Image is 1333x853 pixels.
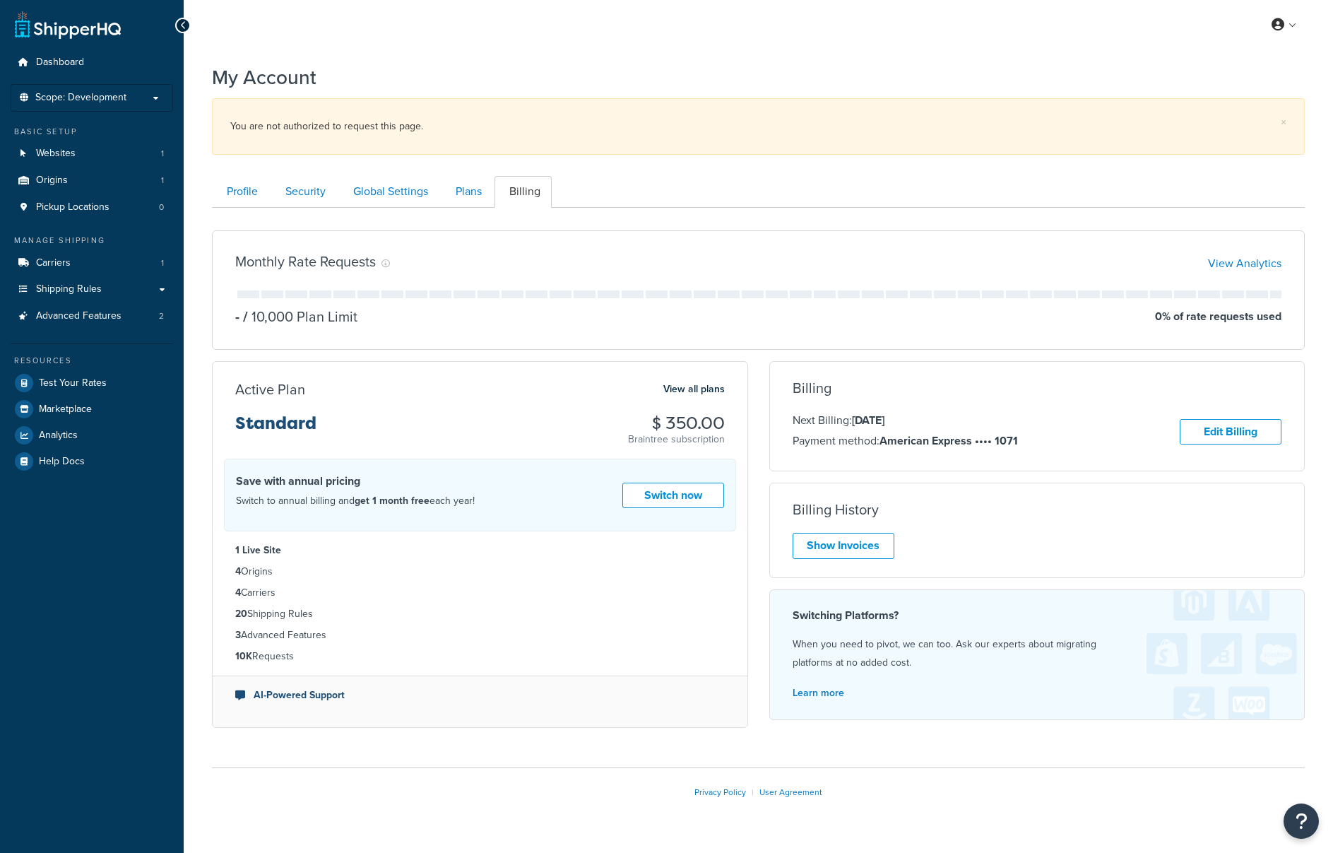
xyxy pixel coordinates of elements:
[11,423,173,448] a: Analytics
[271,176,337,208] a: Security
[39,430,78,442] span: Analytics
[39,404,92,416] span: Marketplace
[15,11,121,39] a: ShipperHQ Home
[235,543,281,558] strong: 1 Live Site
[793,502,879,517] h3: Billing History
[1281,117,1286,128] a: ×
[35,92,126,104] span: Scope: Development
[235,414,316,444] h3: Standard
[11,235,173,247] div: Manage Shipping
[235,628,241,642] strong: 3
[11,141,173,167] li: Websites
[235,606,725,622] li: Shipping Rules
[36,310,122,322] span: Advanced Features
[11,250,173,276] li: Carriers
[159,310,164,322] span: 2
[11,49,173,76] a: Dashboard
[628,414,725,433] h3: $ 350.00
[11,167,173,194] li: Origins
[159,201,164,213] span: 0
[36,57,84,69] span: Dashboard
[236,473,475,490] h4: Save with annual pricing
[36,283,102,295] span: Shipping Rules
[235,628,725,643] li: Advanced Features
[212,64,316,91] h1: My Account
[39,377,107,389] span: Test Your Rates
[235,688,725,703] li: AI-Powered Support
[235,649,725,664] li: Requests
[161,175,164,187] span: 1
[235,649,252,664] strong: 10K
[1180,419,1281,445] a: Edit Billing
[622,483,724,509] a: Switch now
[793,607,1282,624] h4: Switching Platforms?
[694,786,746,799] a: Privacy Policy
[793,432,1018,450] p: Payment method:
[793,380,831,396] h3: Billing
[752,786,754,799] span: |
[235,585,725,601] li: Carriers
[793,635,1282,672] p: When you need to pivot, we can too. Ask our experts about migrating platforms at no added cost.
[161,257,164,269] span: 1
[235,564,241,579] strong: 4
[235,585,241,600] strong: 4
[235,254,376,269] h3: Monthly Rate Requests
[1208,255,1281,271] a: View Analytics
[36,201,109,213] span: Pickup Locations
[793,686,844,700] a: Learn more
[793,411,1018,430] p: Next Billing:
[235,564,725,580] li: Origins
[879,433,1018,449] strong: American Express •••• 1071
[36,257,71,269] span: Carriers
[235,382,305,397] h3: Active Plan
[1155,307,1281,327] p: 0 % of rate requests used
[494,176,552,208] a: Billing
[793,533,894,559] a: Show Invoices
[11,396,173,422] a: Marketplace
[36,175,68,187] span: Origins
[11,276,173,302] a: Shipping Rules
[212,176,269,208] a: Profile
[663,380,725,399] a: View all plans
[1284,804,1319,839] button: Open Resource Center
[338,176,439,208] a: Global Settings
[355,493,429,508] strong: get 1 month free
[11,141,173,167] a: Websites 1
[36,148,76,160] span: Websites
[243,306,248,327] span: /
[235,606,247,621] strong: 20
[39,456,85,468] span: Help Docs
[11,250,173,276] a: Carriers 1
[11,194,173,220] a: Pickup Locations 0
[852,412,884,428] strong: [DATE]
[11,449,173,474] a: Help Docs
[239,307,357,327] p: 10,000 Plan Limit
[11,126,173,138] div: Basic Setup
[11,303,173,329] li: Advanced Features
[441,176,493,208] a: Plans
[11,194,173,220] li: Pickup Locations
[11,303,173,329] a: Advanced Features 2
[11,370,173,396] a: Test Your Rates
[628,433,725,447] p: Braintree subscription
[11,167,173,194] a: Origins 1
[161,148,164,160] span: 1
[236,492,475,510] p: Switch to annual billing and each year!
[759,786,822,799] a: User Agreement
[11,355,173,367] div: Resources
[235,307,239,327] p: -
[230,117,1286,136] div: You are not authorized to request this page.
